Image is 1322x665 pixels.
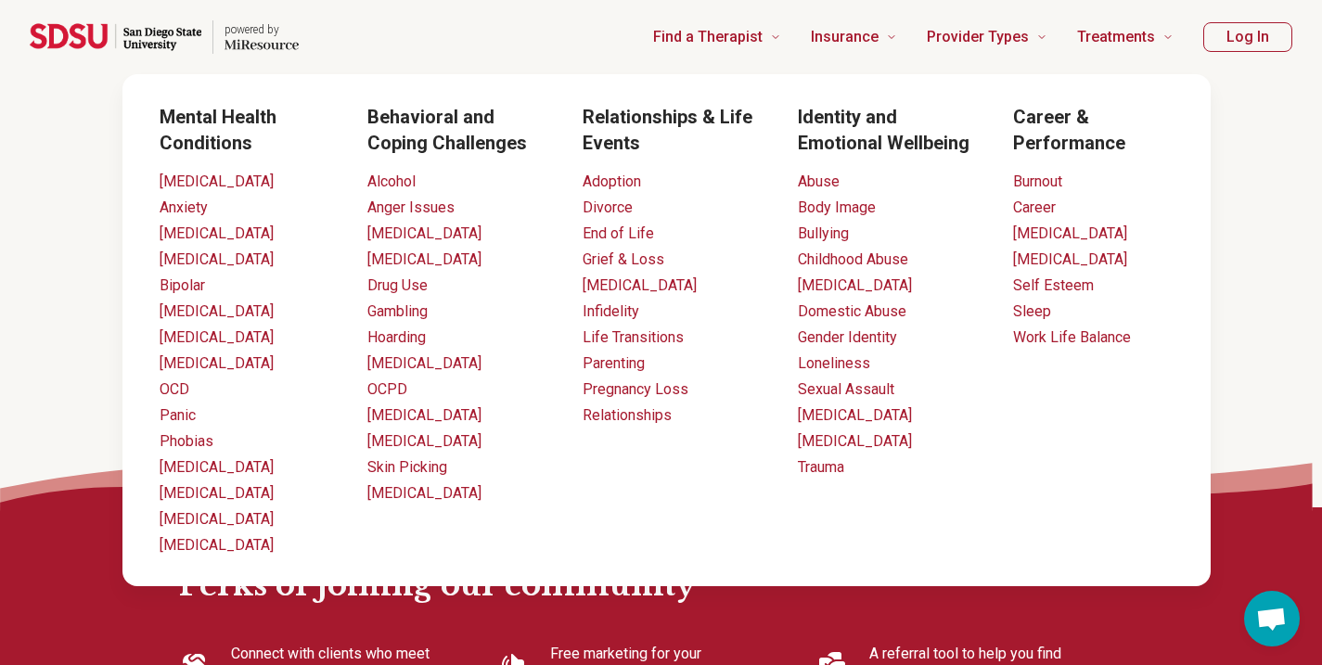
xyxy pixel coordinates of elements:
h3: Mental Health Conditions [160,104,338,156]
a: Career [1013,198,1056,216]
p: powered by [225,22,299,37]
a: Infidelity [583,302,639,320]
a: Panic [160,406,196,424]
span: Insurance [811,24,879,50]
a: [MEDICAL_DATA] [160,354,274,372]
a: Hoarding [367,328,426,346]
a: OCPD [367,380,407,398]
a: [MEDICAL_DATA] [583,276,697,294]
a: End of Life [583,224,654,242]
span: Treatments [1077,24,1155,50]
a: [MEDICAL_DATA] [160,250,274,268]
div: Find a Therapist [11,74,1322,586]
a: Abuse [798,173,840,190]
a: [MEDICAL_DATA] [367,354,481,372]
a: [MEDICAL_DATA] [798,276,912,294]
h3: Identity and Emotional Wellbeing [798,104,983,156]
h3: Career & Performance [1013,104,1174,156]
a: [MEDICAL_DATA] [798,406,912,424]
div: Open chat [1244,591,1300,646]
a: [MEDICAL_DATA] [160,173,274,190]
a: Adoption [583,173,641,190]
a: Gender Identity [798,328,897,346]
a: Bipolar [160,276,205,294]
a: Phobias [160,432,213,450]
a: [MEDICAL_DATA] [160,224,274,242]
a: Anxiety [160,198,208,216]
a: [MEDICAL_DATA] [160,302,274,320]
a: [MEDICAL_DATA] [160,484,274,502]
a: [MEDICAL_DATA] [160,536,274,554]
a: Parenting [583,354,645,372]
a: Anger Issues [367,198,455,216]
a: Self Esteem [1013,276,1094,294]
a: Body Image [798,198,876,216]
a: Trauma [798,458,844,476]
span: Provider Types [927,24,1029,50]
a: [MEDICAL_DATA] [160,328,274,346]
a: [MEDICAL_DATA] [1013,224,1127,242]
a: Loneliness [798,354,870,372]
a: OCD [160,380,189,398]
a: Home page [30,7,299,67]
a: [MEDICAL_DATA] [798,432,912,450]
a: [MEDICAL_DATA] [160,458,274,476]
a: Drug Use [367,276,428,294]
a: Sleep [1013,302,1051,320]
a: Work Life Balance [1013,328,1131,346]
a: Bullying [798,224,849,242]
a: Domestic Abuse [798,302,906,320]
a: [MEDICAL_DATA] [1013,250,1127,268]
a: Gambling [367,302,428,320]
a: Relationships [583,406,672,424]
h3: Relationships & Life Events [583,104,768,156]
span: Find a Therapist [653,24,763,50]
a: [MEDICAL_DATA] [367,484,481,502]
a: Burnout [1013,173,1062,190]
a: Pregnancy Loss [583,380,688,398]
a: Grief & Loss [583,250,664,268]
h3: Behavioral and Coping Challenges [367,104,553,156]
button: Log In [1203,22,1292,52]
a: Skin Picking [367,458,447,476]
a: [MEDICAL_DATA] [367,250,481,268]
a: Life Transitions [583,328,684,346]
a: [MEDICAL_DATA] [367,432,481,450]
a: Divorce [583,198,633,216]
a: [MEDICAL_DATA] [160,510,274,528]
a: [MEDICAL_DATA] [367,224,481,242]
a: Childhood Abuse [798,250,908,268]
a: Sexual Assault [798,380,894,398]
a: [MEDICAL_DATA] [367,406,481,424]
a: Alcohol [367,173,416,190]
